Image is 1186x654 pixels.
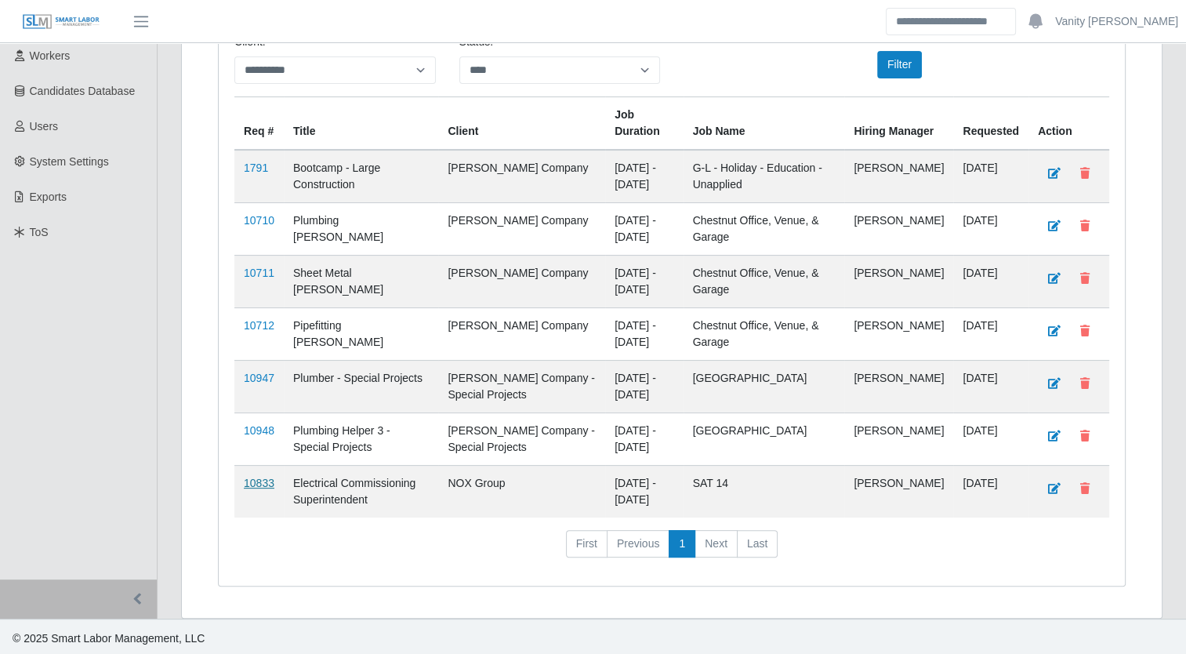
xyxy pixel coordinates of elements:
[438,412,605,465] td: [PERSON_NAME] Company - Special Projects
[244,424,274,437] a: 10948
[30,191,67,203] span: Exports
[438,307,605,360] td: [PERSON_NAME] Company
[284,202,438,255] td: Plumbing [PERSON_NAME]
[605,412,683,465] td: [DATE] - [DATE]
[684,360,845,412] td: [GEOGRAPHIC_DATA]
[438,150,605,203] td: [PERSON_NAME] Company
[234,96,284,150] th: Req #
[438,202,605,255] td: [PERSON_NAME] Company
[244,214,274,227] a: 10710
[844,255,953,307] td: [PERSON_NAME]
[684,202,845,255] td: Chestnut Office, Venue, & Garage
[438,96,605,150] th: Client
[684,412,845,465] td: [GEOGRAPHIC_DATA]
[1028,96,1109,150] th: Action
[605,255,683,307] td: [DATE] - [DATE]
[684,255,845,307] td: Chestnut Office, Venue, & Garage
[684,307,845,360] td: Chestnut Office, Venue, & Garage
[953,307,1028,360] td: [DATE]
[844,412,953,465] td: [PERSON_NAME]
[684,150,845,203] td: G-L - Holiday - Education - Unapplied
[244,477,274,489] a: 10833
[438,465,605,518] td: NOX Group
[13,632,205,645] span: © 2025 Smart Labor Management, LLC
[244,319,274,332] a: 10712
[284,255,438,307] td: Sheet Metal [PERSON_NAME]
[953,96,1028,150] th: Requested
[605,96,683,150] th: Job Duration
[30,85,136,97] span: Candidates Database
[605,150,683,203] td: [DATE] - [DATE]
[30,120,59,133] span: Users
[30,155,109,168] span: System Settings
[438,255,605,307] td: [PERSON_NAME] Company
[284,412,438,465] td: Plumbing Helper 3 - Special Projects
[284,96,438,150] th: Title
[234,530,1109,571] nav: pagination
[684,465,845,518] td: SAT 14
[886,8,1016,35] input: Search
[605,202,683,255] td: [DATE] - [DATE]
[284,465,438,518] td: Electrical Commissioning Superintendent
[284,360,438,412] td: Plumber - Special Projects
[953,360,1028,412] td: [DATE]
[1055,13,1178,30] a: Vanity [PERSON_NAME]
[244,372,274,384] a: 10947
[953,202,1028,255] td: [DATE]
[605,307,683,360] td: [DATE] - [DATE]
[244,267,274,279] a: 10711
[953,150,1028,203] td: [DATE]
[844,150,953,203] td: [PERSON_NAME]
[438,360,605,412] td: [PERSON_NAME] Company - Special Projects
[844,360,953,412] td: [PERSON_NAME]
[669,530,695,558] a: 1
[22,13,100,31] img: SLM Logo
[953,412,1028,465] td: [DATE]
[605,360,683,412] td: [DATE] - [DATE]
[844,202,953,255] td: [PERSON_NAME]
[844,465,953,518] td: [PERSON_NAME]
[684,96,845,150] th: Job Name
[244,162,268,174] a: 1791
[30,226,49,238] span: ToS
[953,465,1028,518] td: [DATE]
[284,307,438,360] td: Pipefitting [PERSON_NAME]
[30,49,71,62] span: Workers
[844,307,953,360] td: [PERSON_NAME]
[844,96,953,150] th: Hiring Manager
[953,255,1028,307] td: [DATE]
[605,465,683,518] td: [DATE] - [DATE]
[877,51,922,78] button: Filter
[284,150,438,203] td: Bootcamp - Large Construction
